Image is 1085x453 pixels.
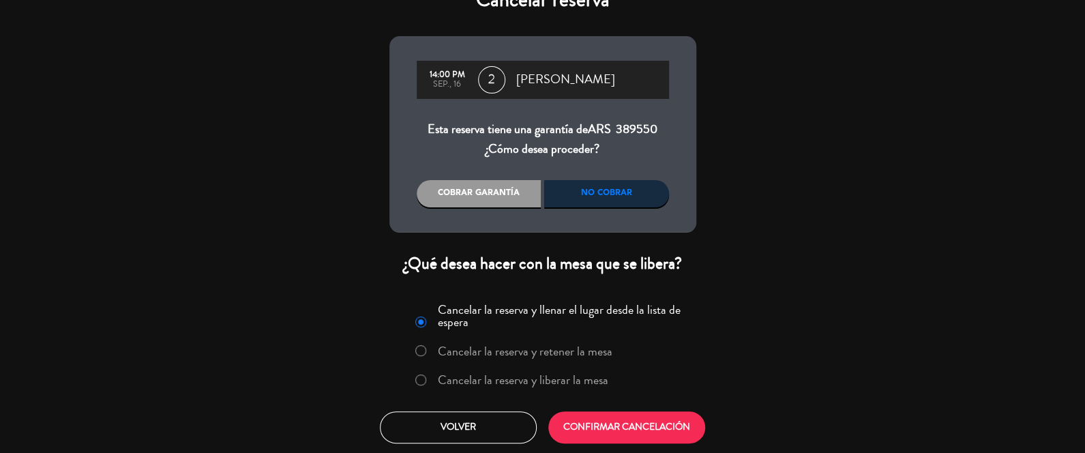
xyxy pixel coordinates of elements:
[417,119,669,160] div: Esta reserva tiene una garantía de ¿Cómo desea proceder?
[544,180,669,207] div: No cobrar
[548,411,705,443] button: CONFIRMAR CANCELACIÓN
[417,180,541,207] div: Cobrar garantía
[423,70,471,80] div: 14:00 PM
[438,304,687,328] label: Cancelar la reserva y llenar el lugar desde la lista de espera
[588,120,611,138] span: ARS
[389,253,696,274] div: ¿Qué desea hacer con la mesa que se libera?
[423,80,471,89] div: sep., 16
[438,345,612,357] label: Cancelar la reserva y retener la mesa
[380,411,537,443] button: Volver
[438,374,608,386] label: Cancelar la reserva y liberar la mesa
[516,70,615,90] span: [PERSON_NAME]
[616,120,657,138] span: 389550
[478,66,505,93] span: 2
